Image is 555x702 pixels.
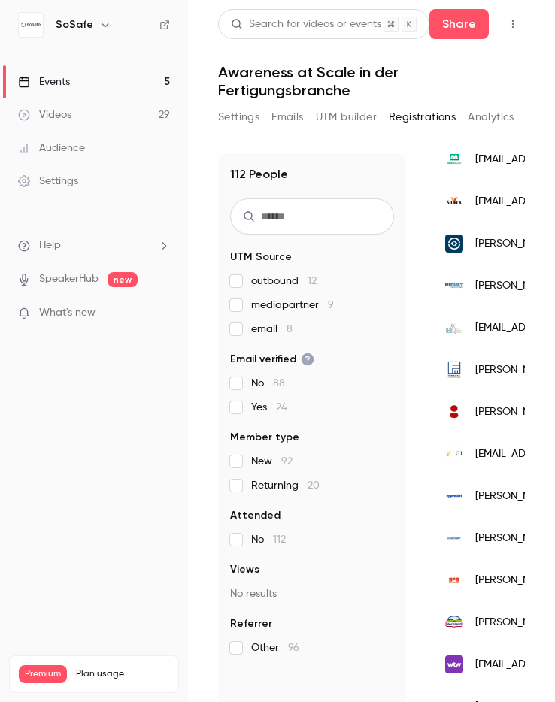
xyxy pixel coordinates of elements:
img: eppendorf.de [445,487,463,505]
button: UTM builder [316,105,377,129]
img: hochland.com [445,613,463,631]
button: Emails [271,105,303,129]
div: Settings [18,174,78,189]
img: feinmetall.de [445,361,463,379]
img: montaplast.com [445,150,463,168]
img: weberweb.com [445,535,463,541]
div: Search for videos or events [231,17,381,32]
img: de.storck.com [445,192,463,210]
button: Analytics [468,105,514,129]
span: email [251,322,293,337]
img: sfs.com [445,571,463,589]
span: outbound [251,274,317,289]
a: SpeakerHub [39,271,99,287]
img: lgi.de [445,445,463,463]
span: Premium [19,665,67,683]
span: New [251,454,293,469]
h1: Awareness at Scale in der Fertigungsbranche [218,63,525,99]
section: facet-groups [230,250,394,655]
img: wtwco.com [445,655,463,673]
div: Audience [18,141,85,156]
span: Referrer [230,616,272,631]
span: 8 [287,324,293,334]
span: 24 [276,402,287,413]
span: Yes [251,400,287,415]
span: UTM Source [230,250,292,265]
span: 96 [288,643,299,653]
h1: 112 People [230,165,288,183]
img: dcso.de [445,235,463,253]
span: Returning [251,478,320,493]
span: Attended [230,508,281,523]
span: No [251,376,285,391]
p: No results [230,586,394,601]
span: 12 [308,276,317,286]
span: 112 [273,534,286,545]
li: help-dropdown-opener [18,238,170,253]
div: Videos [18,107,71,123]
span: Other [251,640,299,655]
span: mediapartner [251,298,334,313]
button: Settings [218,105,259,129]
span: 88 [273,378,285,389]
img: girsberger.com [445,403,463,421]
span: 20 [308,480,320,491]
button: Registrations [389,105,456,129]
span: No [251,532,286,547]
span: Views [230,562,259,577]
span: Plan usage [76,668,169,680]
span: Member type [230,430,299,445]
span: new [108,272,138,287]
span: 92 [281,456,293,467]
span: Help [39,238,61,253]
img: SoSafe [19,13,43,37]
img: tebit.de [445,319,463,337]
img: benteler.com [445,277,463,295]
h6: SoSafe [56,17,93,32]
div: Events [18,74,70,89]
span: What's new [39,305,96,321]
span: 9 [328,300,334,310]
span: Email verified [230,352,314,367]
button: Share [429,9,489,39]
